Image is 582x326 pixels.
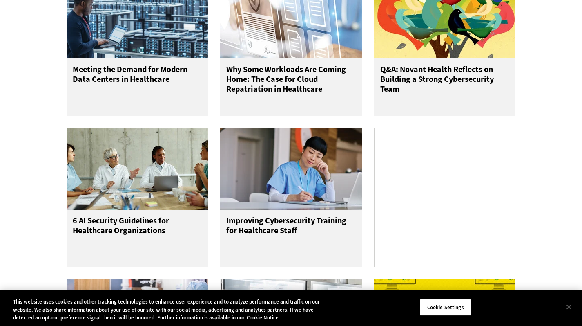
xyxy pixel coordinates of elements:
h3: Meeting the Demand for Modern Data Centers in Healthcare [73,65,202,97]
h3: Why Some Workloads Are Coming Home: The Case for Cloud Repatriation in Healthcare [226,65,356,97]
button: Close [560,298,578,316]
img: Doctors meeting in the office [67,128,208,210]
button: Cookie Settings [420,299,471,316]
div: This website uses cookies and other tracking technologies to enhance user experience and to analy... [13,298,320,322]
iframe: advertisement [384,146,506,248]
h3: Q&A: Novant Health Reflects on Building a Strong Cybersecurity Team [380,65,510,97]
a: More information about your privacy [247,314,279,321]
h3: 6 AI Security Guidelines for Healthcare Organizations [73,216,202,249]
h3: Improving Cybersecurity Training for Healthcare Staff [226,216,356,249]
a: Doctors meeting in the office 6 AI Security Guidelines for Healthcare Organizations [67,128,208,267]
a: nurse studying on computer Improving Cybersecurity Training for Healthcare Staff [220,128,362,267]
img: nurse studying on computer [220,128,362,210]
